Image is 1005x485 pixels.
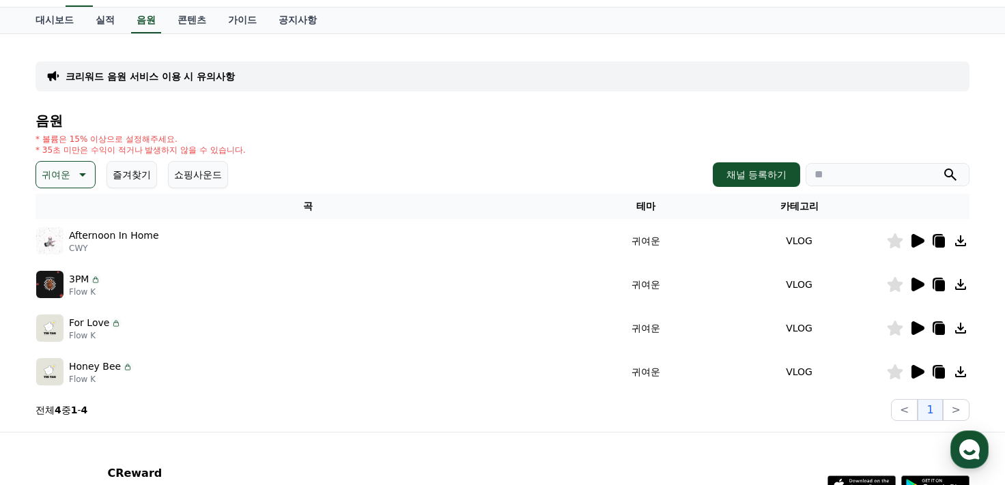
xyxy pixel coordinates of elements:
[168,161,228,188] button: 쇼핑사운드
[25,8,85,33] a: 대시보드
[4,372,90,406] a: 홈
[712,350,886,394] td: VLOG
[90,372,176,406] a: 대화
[712,219,886,263] td: VLOG
[918,399,942,421] button: 1
[36,314,63,342] img: music
[107,161,157,188] button: 즐겨찾기
[712,194,886,219] th: 카테고리
[36,113,969,128] h4: 음원
[891,399,918,421] button: <
[69,330,122,341] p: Flow K
[217,8,268,33] a: 가이드
[167,8,217,33] a: 콘텐츠
[69,359,121,374] p: Honey Bee
[580,194,712,219] th: 테마
[69,229,159,243] p: Afternoon In Home
[36,145,246,156] p: * 35초 미만은 수익이 적거나 발생하지 않을 수 있습니다.
[55,405,61,415] strong: 4
[69,316,109,330] p: For Love
[125,393,141,404] span: 대화
[36,134,246,145] p: * 볼륨은 15% 이상으로 설정해주세요.
[85,8,126,33] a: 실적
[580,350,712,394] td: 귀여운
[43,392,51,403] span: 홈
[211,392,227,403] span: 설정
[580,306,712,350] td: 귀여운
[36,227,63,254] img: music
[268,8,328,33] a: 공지사항
[69,286,101,297] p: Flow K
[36,271,63,298] img: music
[36,403,87,417] p: 전체 중 -
[66,70,235,83] a: 크리워드 음원 서비스 이용 시 유의사항
[36,161,96,188] button: 귀여운
[36,358,63,385] img: music
[131,8,161,33] a: 음원
[69,243,159,254] p: CWY
[943,399,969,421] button: >
[69,272,89,286] p: 3PM
[36,194,580,219] th: 곡
[81,405,88,415] strong: 4
[176,372,262,406] a: 설정
[580,263,712,306] td: 귀여운
[42,165,70,184] p: 귀여운
[69,374,133,385] p: Flow K
[580,219,712,263] td: 귀여운
[71,405,78,415] strong: 1
[107,465,274,482] p: CReward
[712,306,886,350] td: VLOG
[713,162,800,187] button: 채널 등록하기
[712,263,886,306] td: VLOG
